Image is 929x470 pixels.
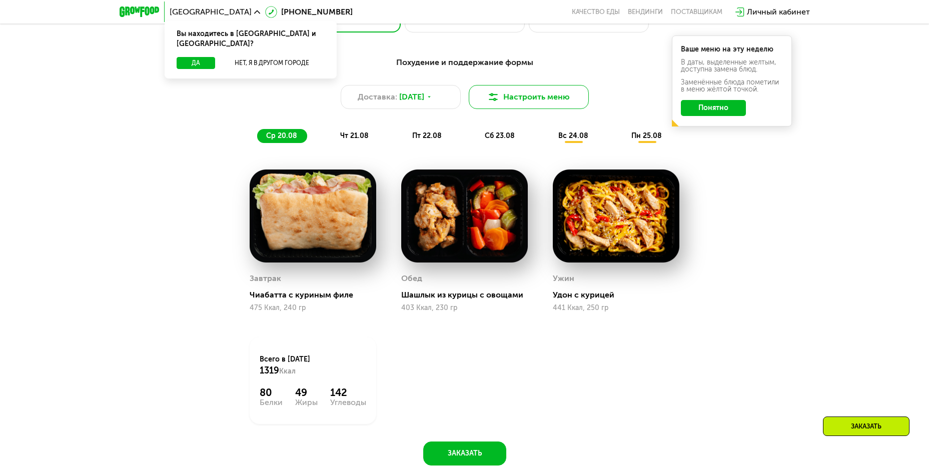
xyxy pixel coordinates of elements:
a: Качество еды [572,8,620,16]
span: сб 23.08 [485,131,515,140]
span: 1319 [260,365,279,376]
div: Чиабатта с куриным филе [250,290,384,300]
div: Всего в [DATE] [260,354,366,376]
button: Нет, я в другом городе [219,57,325,69]
div: 49 [295,386,318,398]
a: Вендинги [628,8,663,16]
span: пт 22.08 [412,131,442,140]
div: Жиры [295,398,318,406]
div: Похудение и поддержание формы [169,56,761,69]
div: 403 Ккал, 230 гр [401,304,528,312]
button: Понятно [681,100,746,116]
div: Удон с курицей [553,290,687,300]
div: Углеводы [330,398,366,406]
span: чт 21.08 [340,131,369,140]
span: [GEOGRAPHIC_DATA] [170,8,252,16]
div: Ваше меню на эту неделю [681,46,783,53]
span: пн 25.08 [631,131,662,140]
div: В даты, выделенные желтым, доступна замена блюд. [681,59,783,73]
div: 142 [330,386,366,398]
div: Шашлык из курицы с овощами [401,290,536,300]
span: Доставка: [358,91,397,103]
div: 475 Ккал, 240 гр [250,304,376,312]
div: Заказать [823,416,909,436]
div: Вы находитесь в [GEOGRAPHIC_DATA] и [GEOGRAPHIC_DATA]? [165,21,337,57]
a: [PHONE_NUMBER] [265,6,353,18]
div: 80 [260,386,283,398]
button: Заказать [423,441,506,465]
div: 441 Ккал, 250 гр [553,304,679,312]
div: Белки [260,398,283,406]
span: ср 20.08 [266,131,297,140]
span: [DATE] [399,91,424,103]
div: Личный кабинет [747,6,810,18]
button: Настроить меню [469,85,589,109]
span: Ккал [279,367,296,375]
div: Ужин [553,271,574,286]
div: Обед [401,271,422,286]
button: Да [177,57,215,69]
div: Завтрак [250,271,281,286]
span: вс 24.08 [558,131,588,140]
div: поставщикам [671,8,722,16]
div: Заменённые блюда пометили в меню жёлтой точкой. [681,79,783,93]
